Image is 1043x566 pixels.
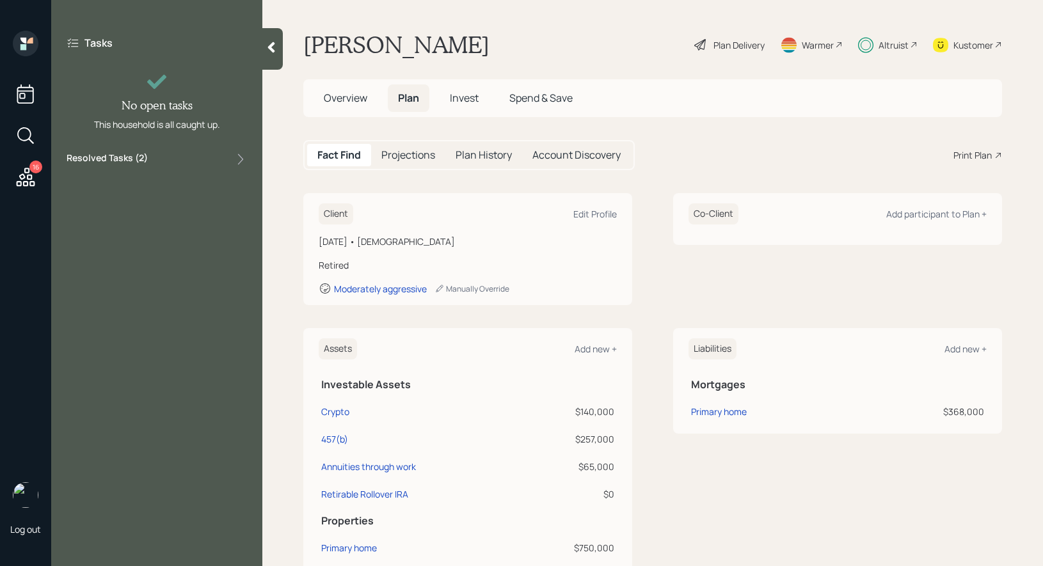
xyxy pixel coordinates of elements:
div: Add participant to Plan + [886,208,987,220]
div: $257,000 [526,432,614,446]
div: Edit Profile [573,208,617,220]
div: Kustomer [953,38,993,52]
h6: Co-Client [689,203,738,224]
h5: Properties [321,515,614,527]
label: Tasks [84,36,113,50]
div: Annuities through work [321,460,416,473]
div: Log out [10,523,41,535]
h6: Assets [319,338,357,359]
span: Spend & Save [509,91,573,105]
div: Retired [319,258,617,272]
div: $0 [526,487,614,501]
h6: Liabilities [689,338,736,359]
div: $140,000 [526,405,614,418]
div: Print Plan [953,148,992,162]
h5: Account Discovery [532,149,621,161]
div: Altruist [879,38,909,52]
h5: Plan History [456,149,512,161]
div: Crypto [321,405,349,418]
label: Resolved Tasks ( 2 ) [67,152,148,167]
h1: [PERSON_NAME] [303,31,490,59]
div: Primary home [691,405,747,418]
span: Overview [324,91,367,105]
h4: No open tasks [122,98,193,113]
div: 457(b) [321,432,348,446]
div: Plan Delivery [713,38,765,52]
div: Warmer [802,38,834,52]
div: Moderately aggressive [334,283,427,295]
img: treva-nostdahl-headshot.png [13,482,38,508]
div: Add new + [575,343,617,355]
h5: Projections [381,149,435,161]
div: $65,000 [526,460,614,473]
div: [DATE] • [DEMOGRAPHIC_DATA] [319,235,617,248]
h5: Fact Find [317,149,361,161]
div: Manually Override [434,283,509,294]
h6: Client [319,203,353,224]
span: Plan [398,91,419,105]
h5: Investable Assets [321,379,614,391]
div: $368,000 [861,405,984,418]
div: 16 [29,161,42,173]
div: Retirable Rollover IRA [321,487,408,501]
div: This household is all caught up. [94,118,220,131]
span: Invest [450,91,479,105]
div: $750,000 [526,541,614,554]
div: Add new + [944,343,987,355]
div: Primary home [321,541,377,554]
h5: Mortgages [691,379,984,391]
